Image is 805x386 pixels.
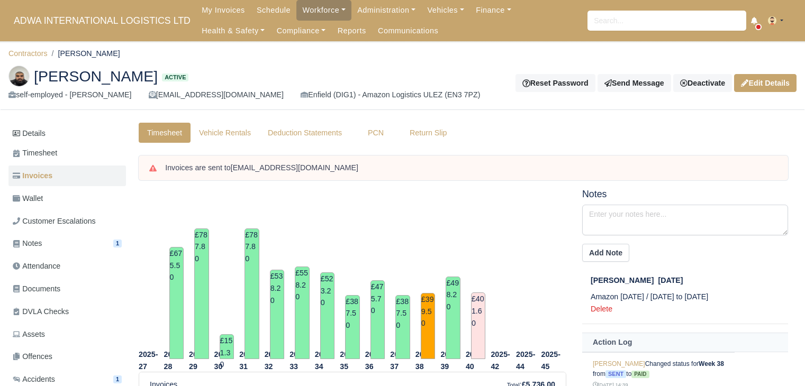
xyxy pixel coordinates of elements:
th: 2025-45 [541,360,567,372]
a: Health & Safety [196,21,271,41]
span: DVLA Checks [13,306,69,318]
a: DVLA Checks [8,301,126,322]
span: Invoices [13,170,52,182]
span: [PERSON_NAME] [34,69,158,84]
span: 1 [113,240,122,247]
th: 2025-40 [466,360,491,372]
a: PCN [350,123,401,143]
th: 2025-44 [516,360,541,372]
li: [PERSON_NAME] [48,48,120,60]
a: Offences [8,346,126,367]
a: Deduction Statements [259,123,350,143]
th: 2025-32 [265,360,290,372]
span: Accidents [13,373,55,385]
th: 2025-35 [340,360,365,372]
strong: [EMAIL_ADDRESS][DOMAIN_NAME] [231,163,358,172]
span: paid [631,371,649,378]
button: Add Note [582,244,629,262]
span: sent [605,370,626,378]
td: £787.80 [245,228,259,360]
span: ADWA INTERNATIONAL LOGISTICS LTD [8,10,196,31]
th: Action Log [582,333,788,352]
div: Enfield (DIG1) - Amazon Logistics ULEZ (EN3 7PZ) [301,89,480,101]
a: Reports [332,21,372,41]
th: 2025-28 [164,360,189,372]
div: self-employed - [PERSON_NAME] [8,89,132,101]
th: 2025-36 [365,360,391,372]
a: Communications [372,21,445,41]
th: 2025-37 [390,360,415,372]
a: Details [8,124,126,143]
a: ADWA INTERNATIONAL LOGISTICS LTD [8,11,196,31]
a: Vehicle Rentals [191,123,259,143]
div: [DATE] [591,274,788,287]
td: £401.60 [471,292,486,359]
div: Shuaib Azam [1,57,804,110]
td: £475.70 [370,280,385,360]
span: Active [162,73,188,81]
th: 2025-31 [239,360,265,372]
a: Invoices [8,166,126,186]
h5: Notes [582,189,788,200]
th: 2025-38 [415,360,441,372]
td: £387.50 [345,295,360,360]
a: Return Slip [401,123,455,143]
span: Documents [13,283,60,295]
span: Offences [13,351,52,363]
a: Wallet [8,188,126,209]
th: 2025-29 [189,360,214,372]
span: Customer Escalations [13,215,96,227]
td: £387.50 [395,295,410,360]
div: Invoices are sent to [165,163,777,173]
a: Timesheet [8,143,126,163]
td: £399.50 [421,293,436,360]
td: £498.20 [446,277,460,360]
th: 2025-34 [315,360,340,372]
a: Notes 1 [8,233,126,254]
th: 2025-42 [491,360,516,372]
span: [PERSON_NAME] [591,276,654,284]
a: Customer Escalations [8,211,126,232]
th: 2025-33 [290,360,315,372]
a: Assets [8,324,126,345]
a: Send Message [598,74,671,92]
input: Search... [587,11,746,31]
td: £675.50 [169,247,184,360]
a: [PERSON_NAME] [593,360,645,367]
a: Attendance [8,256,126,277]
td: £558.20 [295,266,310,360]
td: £787.80 [194,228,209,360]
th: 2025-39 [440,360,466,372]
a: Delete [591,305,612,313]
span: Timesheet [13,147,57,159]
td: £151.30 [220,334,234,360]
span: Notes [13,237,42,250]
a: Contractors [8,49,48,58]
td: £523.20 [320,272,335,360]
div: [EMAIL_ADDRESS][DOMAIN_NAME] [149,89,284,101]
button: Reset Password [515,74,595,92]
th: 2025-27 [139,360,164,372]
p: Amazon [DATE] / [DATE] to [DATE] [591,291,788,303]
strong: Week 38 [699,360,724,367]
th: 2025-30 [214,360,240,372]
a: Timesheet [139,123,191,143]
span: 1 [113,375,122,383]
a: Compliance [270,21,331,41]
span: Attendance [13,260,60,272]
td: £538.20 [270,270,285,359]
span: Wallet [13,192,43,205]
a: Deactivate [673,74,732,92]
a: Edit Details [734,74,797,92]
span: Assets [13,328,45,341]
a: Documents [8,279,126,299]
